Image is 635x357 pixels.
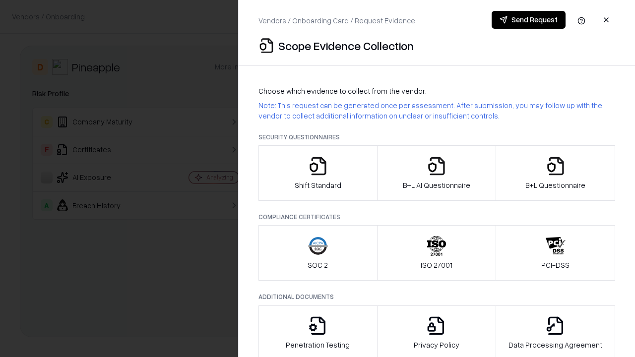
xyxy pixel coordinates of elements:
p: SOC 2 [308,260,328,270]
p: Compliance Certificates [258,213,615,221]
p: Scope Evidence Collection [278,38,414,54]
button: B+L AI Questionnaire [377,145,497,201]
button: PCI-DSS [496,225,615,281]
button: ISO 27001 [377,225,497,281]
p: ISO 27001 [421,260,452,270]
p: Choose which evidence to collect from the vendor: [258,86,615,96]
button: SOC 2 [258,225,378,281]
p: Privacy Policy [414,340,459,350]
p: Security Questionnaires [258,133,615,141]
p: Vendors / Onboarding Card / Request Evidence [258,15,415,26]
p: Note: This request can be generated once per assessment. After submission, you may follow up with... [258,100,615,121]
button: Send Request [492,11,566,29]
p: Penetration Testing [286,340,350,350]
p: Data Processing Agreement [508,340,602,350]
button: Shift Standard [258,145,378,201]
p: Additional Documents [258,293,615,301]
p: B+L AI Questionnaire [403,180,470,190]
p: B+L Questionnaire [525,180,585,190]
p: PCI-DSS [541,260,570,270]
button: B+L Questionnaire [496,145,615,201]
p: Shift Standard [295,180,341,190]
